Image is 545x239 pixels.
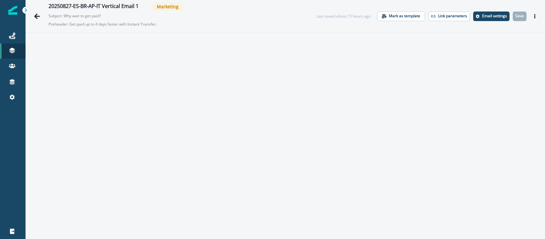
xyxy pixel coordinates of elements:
[49,3,139,10] div: 20250827-ES-BR-AP-IT Vertical Email 1
[473,12,510,21] button: Settings
[49,19,208,30] p: Preheader: Get paid up to 4 days faster with Instant Transfer.
[428,12,470,21] button: Link parameters
[482,14,507,18] p: Email settings
[377,12,425,21] button: Mark as template
[49,11,112,19] p: Subject: Why wait to get paid?
[515,14,524,18] p: Save
[31,10,43,23] button: Go back
[438,14,467,18] p: Link parameters
[513,12,526,21] button: Save
[152,3,184,11] span: Marketing
[316,13,371,19] div: Last saved about 15 hours ago
[530,12,540,21] button: Actions
[8,6,17,15] img: Inflection
[389,14,420,18] p: Mark as template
